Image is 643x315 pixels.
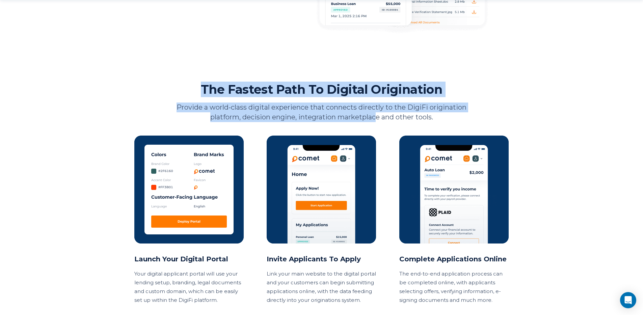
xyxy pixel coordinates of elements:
p: Your digital applicant portal will use your lending setup, branding, legal documents and custom d... [134,269,244,305]
h2: Complete Applications Online [399,254,507,264]
p: Link your main website to the digital portal and your customers can begin submitting applications... [267,269,376,305]
h2: The Fastest Path To Digital Origination [201,82,443,97]
h2: Launch Your Digital Portal [134,254,228,264]
div: Open Intercom Messenger [620,292,636,308]
p: Provide a world-class digital experience that connects directly to the DigiFi origination platfor... [175,103,468,122]
p: The end-to-end application process can be completed online, with applicants selecting offers, ver... [399,269,509,305]
h2: Invite Applicants to Apply [267,254,361,264]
